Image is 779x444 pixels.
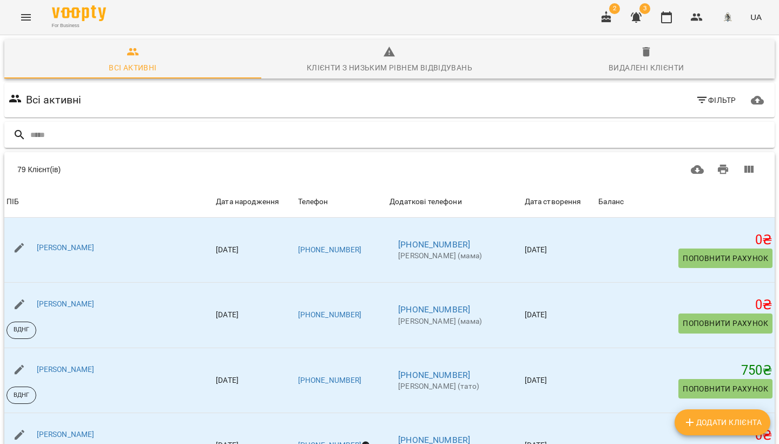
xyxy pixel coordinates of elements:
div: ВДНГ [6,322,36,339]
span: Дата створення [525,195,595,208]
span: Баланс [598,195,773,208]
div: Телефон [298,195,328,208]
a: [PERSON_NAME] [37,365,95,374]
span: Додаткові телефони [389,195,520,208]
a: [PERSON_NAME] [37,243,95,252]
a: [PHONE_NUMBER] [298,310,362,319]
span: Фільтр [696,94,736,107]
p: [PERSON_NAME] (тато) [398,381,511,392]
div: Додаткові телефони [389,195,462,208]
div: Sort [216,195,279,208]
p: [PERSON_NAME] (мама) [398,316,511,327]
a: [PHONE_NUMBER] [298,376,362,384]
button: Menu [13,4,39,30]
td: [DATE] [523,348,597,413]
a: [PHONE_NUMBER] [398,370,470,380]
img: 8c829e5ebed639b137191ac75f1a07db.png [720,10,735,25]
button: UA [746,7,766,27]
a: [PERSON_NAME] [37,430,95,439]
span: Поповнити рахунок [683,382,768,395]
button: Додати клієнта [675,409,770,435]
td: [DATE] [214,283,295,348]
td: [DATE] [214,348,295,413]
div: Клієнти з низьким рівнем відвідувань [307,61,472,74]
div: 79 Клієнт(ів) [17,164,373,175]
div: Sort [389,195,462,208]
h6: Всі активні [26,92,82,108]
h5: 0 ₴ [598,297,773,314]
td: [DATE] [523,218,597,283]
h5: 750 ₴ [598,362,773,379]
img: Voopty Logo [52,5,106,21]
h5: 0 ₴ [598,427,773,444]
div: Sort [6,195,19,208]
button: Поповнити рахунок [678,379,773,399]
h5: 0 ₴ [598,232,773,249]
span: ПІБ [6,195,212,208]
button: Завантажити CSV [684,156,710,182]
td: [DATE] [214,218,295,283]
span: Поповнити рахунок [683,252,768,265]
div: ПІБ [6,195,19,208]
div: Баланс [598,195,624,208]
a: [PHONE_NUMBER] [398,239,470,250]
span: 3 [639,3,650,14]
button: Поповнити рахунок [678,314,773,333]
a: [PHONE_NUMBER] [398,304,470,315]
span: Дата народження [216,195,293,208]
div: Sort [598,195,624,208]
div: Дата створення [525,195,582,208]
span: Додати клієнта [683,416,762,429]
button: Вигляд колонок [736,156,762,182]
span: For Business [52,22,106,29]
span: Поповнити рахунок [683,317,768,330]
p: ВДНГ [14,391,29,400]
p: ВДНГ [14,325,29,335]
span: Телефон [298,195,386,208]
button: Друк [710,156,736,182]
td: [DATE] [523,283,597,348]
button: Поповнити рахунок [678,249,773,268]
div: Дата народження [216,195,279,208]
a: [PERSON_NAME] [37,299,95,308]
div: Sort [298,195,328,208]
button: Фільтр [691,90,741,110]
a: [PHONE_NUMBER] [298,245,362,254]
div: Всі активні [109,61,156,74]
div: ВДНГ [6,387,36,404]
div: Table Toolbar [4,152,775,187]
p: [PERSON_NAME] (мама) [398,251,511,262]
div: Видалені клієнти [609,61,684,74]
span: UA [750,11,762,23]
div: Sort [525,195,582,208]
span: 2 [609,3,620,14]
